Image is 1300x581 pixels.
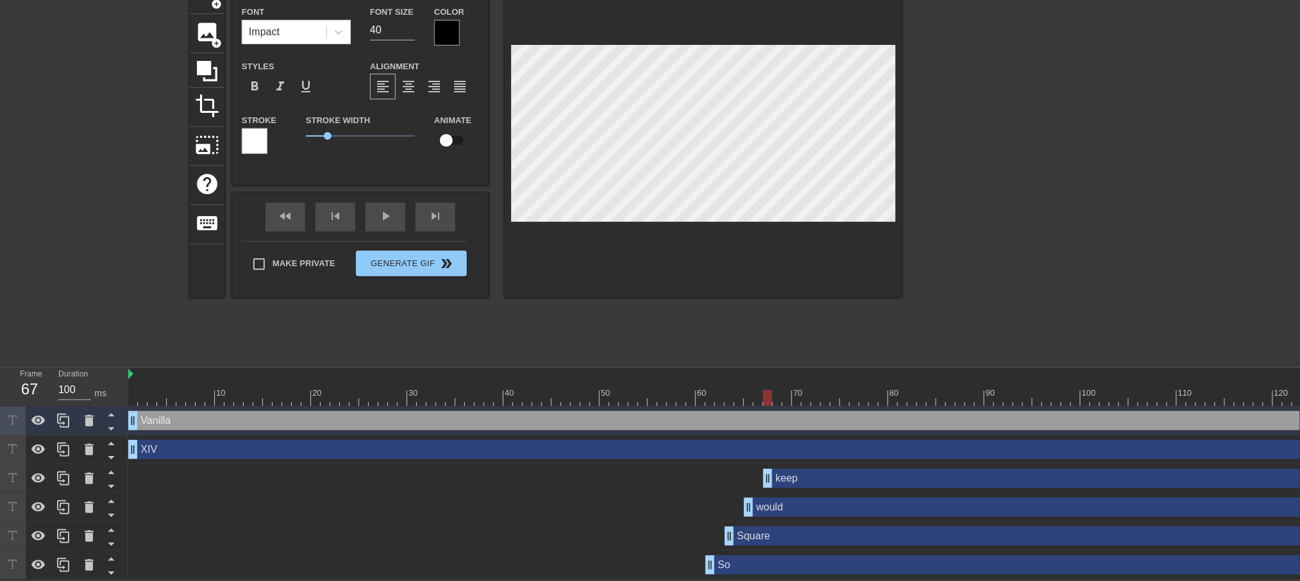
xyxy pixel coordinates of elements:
[1082,387,1098,400] div: 100
[704,559,716,571] span: drag_handle
[278,208,293,224] span: fast_rewind
[370,60,419,73] label: Alignment
[306,114,370,127] label: Stroke Width
[601,387,612,400] div: 50
[273,257,335,270] span: Make Private
[434,6,464,19] label: Color
[298,79,314,94] span: format_underline
[328,208,343,224] span: skip_previous
[1178,387,1194,400] div: 110
[126,414,139,427] span: drag_handle
[505,387,516,400] div: 40
[370,6,414,19] label: Font Size
[742,501,755,514] span: drag_handle
[723,530,736,543] span: drag_handle
[439,256,455,271] span: double_arrow
[94,387,106,400] div: ms
[247,79,262,94] span: format_bold
[195,211,219,235] span: keyboard
[195,133,219,157] span: photo_size_select_large
[58,371,88,378] label: Duration
[20,378,39,401] div: 67
[378,208,393,224] span: play_arrow
[216,387,228,400] div: 10
[195,20,219,44] span: image
[273,79,288,94] span: format_italic
[1274,387,1290,400] div: 120
[195,172,219,196] span: help
[10,368,49,405] div: Frame
[375,79,391,94] span: format_align_left
[195,94,219,118] span: crop
[434,114,471,127] label: Animate
[242,60,274,73] label: Styles
[242,114,276,127] label: Stroke
[356,251,467,276] button: Generate Gif
[409,387,420,400] div: 30
[426,79,442,94] span: format_align_right
[986,387,997,400] div: 90
[401,79,416,94] span: format_align_center
[312,387,324,400] div: 20
[697,387,709,400] div: 60
[452,79,468,94] span: format_align_justify
[361,256,462,271] span: Generate Gif
[126,443,139,456] span: drag_handle
[242,6,264,19] label: Font
[793,387,805,400] div: 70
[249,24,280,40] div: Impact
[890,387,901,400] div: 80
[428,208,443,224] span: skip_next
[211,38,222,49] span: add_circle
